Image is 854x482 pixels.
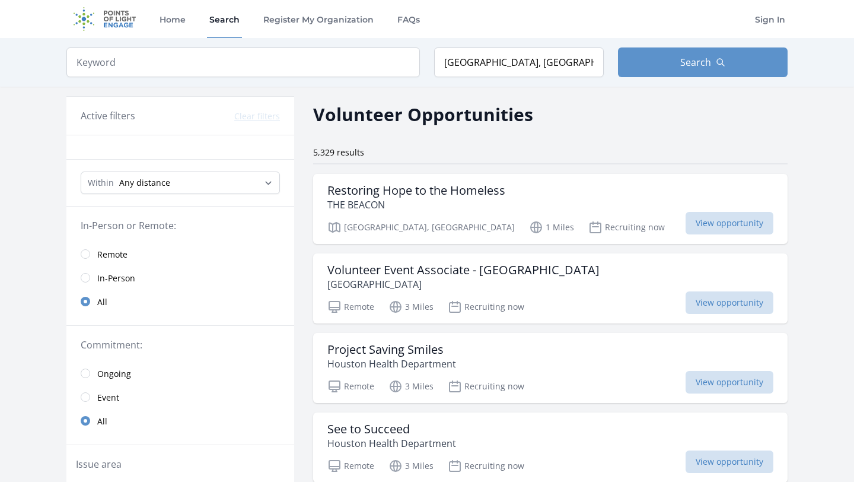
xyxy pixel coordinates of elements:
button: Clear filters [234,110,280,122]
h3: Project Saving Smiles [327,343,456,357]
a: Event [66,385,294,409]
p: Houston Health Department [327,436,456,451]
span: View opportunity [686,451,773,473]
span: Ongoing [97,368,131,380]
a: All [66,409,294,433]
p: Recruiting now [448,300,524,314]
p: Remote [327,459,374,473]
p: 3 Miles [388,379,434,394]
a: Restoring Hope to the Homeless THE BEACON [GEOGRAPHIC_DATA], [GEOGRAPHIC_DATA] 1 Miles Recruiting... [313,174,788,244]
p: Recruiting now [448,459,524,473]
input: Location [434,47,604,77]
h3: Volunteer Event Associate - [GEOGRAPHIC_DATA] [327,263,600,277]
span: 5,329 results [313,147,364,158]
a: All [66,290,294,313]
p: Remote [327,300,374,314]
p: 3 Miles [388,300,434,314]
span: All [97,296,107,308]
span: Remote [97,249,128,261]
p: 1 Miles [529,220,574,234]
p: Houston Health Department [327,357,456,371]
button: Search [618,47,788,77]
a: In-Person [66,266,294,290]
p: Remote [327,379,374,394]
h2: Volunteer Opportunities [313,101,533,128]
span: View opportunity [686,291,773,314]
a: Remote [66,242,294,266]
a: Volunteer Event Associate - [GEOGRAPHIC_DATA] [GEOGRAPHIC_DATA] Remote 3 Miles Recruiting now Vie... [313,253,788,324]
h3: Active filters [81,109,135,123]
input: Keyword [66,47,420,77]
p: [GEOGRAPHIC_DATA], [GEOGRAPHIC_DATA] [327,220,515,234]
legend: Commitment: [81,338,280,352]
span: In-Person [97,272,135,284]
span: Search [680,55,711,69]
p: 3 Miles [388,459,434,473]
span: All [97,416,107,427]
legend: In-Person or Remote: [81,218,280,233]
p: [GEOGRAPHIC_DATA] [327,277,600,291]
h3: Restoring Hope to the Homeless [327,183,505,198]
a: Project Saving Smiles Houston Health Department Remote 3 Miles Recruiting now View opportunity [313,333,788,403]
span: View opportunity [686,212,773,234]
p: THE BEACON [327,198,505,212]
span: Event [97,392,119,404]
legend: Issue area [76,457,122,471]
p: Recruiting now [588,220,665,234]
h3: See to Succeed [327,422,456,436]
select: Search Radius [81,172,280,194]
a: Ongoing [66,361,294,385]
p: Recruiting now [448,379,524,394]
span: View opportunity [686,371,773,394]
